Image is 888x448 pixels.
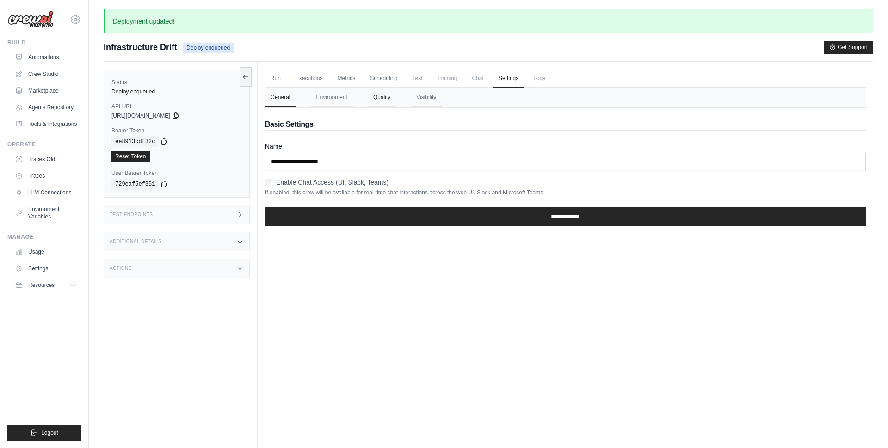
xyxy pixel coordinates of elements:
[265,69,286,88] a: Run
[265,88,296,107] button: General
[11,202,81,224] a: Environment Variables
[104,9,873,33] p: Deployment updated!
[110,239,161,244] h3: Additional Details
[11,83,81,98] a: Marketplace
[111,151,150,162] a: Reset Token
[7,39,81,46] div: Build
[110,212,153,218] h3: Test Endpoints
[11,278,81,292] button: Resources
[11,152,81,167] a: Traces Old
[11,185,81,200] a: LLM Connections
[265,189,866,196] p: If enabled, this crew will be available for real-time chat interactions across the web UI, Slack ...
[528,69,551,88] a: Logs
[111,127,242,134] label: Bearer Token
[7,233,81,241] div: Manage
[104,41,177,54] span: Infrastructure Drift
[183,43,234,53] span: Deploy enqueued
[368,88,396,107] button: Quality
[110,266,132,271] h3: Actions
[11,50,81,65] a: Automations
[111,169,242,177] label: User Bearer Token
[28,281,55,289] span: Resources
[332,69,361,88] a: Metrics
[467,69,489,87] span: Chat is not available until the deployment is complete
[411,88,442,107] button: Visibility
[11,100,81,115] a: Agents Repository
[111,136,159,147] code: ee8913cdf32c
[11,261,81,276] a: Settings
[111,179,159,190] code: 729eaf5ef351
[11,117,81,131] a: Tools & Integrations
[407,69,428,87] span: Test
[11,244,81,259] a: Usage
[276,178,388,187] label: Enable Chat Access (UI, Slack, Teams)
[7,425,81,441] button: Logout
[7,11,54,28] img: Logo
[111,103,242,110] label: API URL
[11,67,81,81] a: Crew Studio
[432,69,463,87] span: Training is not available until the deployment is complete
[364,69,403,88] a: Scheduling
[824,41,873,54] button: Get Support
[265,119,866,130] h2: Basic Settings
[111,79,242,86] label: Status
[290,69,328,88] a: Executions
[265,88,866,107] nav: Tabs
[7,141,81,148] div: Operate
[265,142,866,151] label: Name
[493,69,524,88] a: Settings
[111,88,242,95] div: Deploy enqueued
[111,112,170,119] span: [URL][DOMAIN_NAME]
[11,168,81,183] a: Traces
[41,429,58,436] span: Logout
[311,88,353,107] button: Environment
